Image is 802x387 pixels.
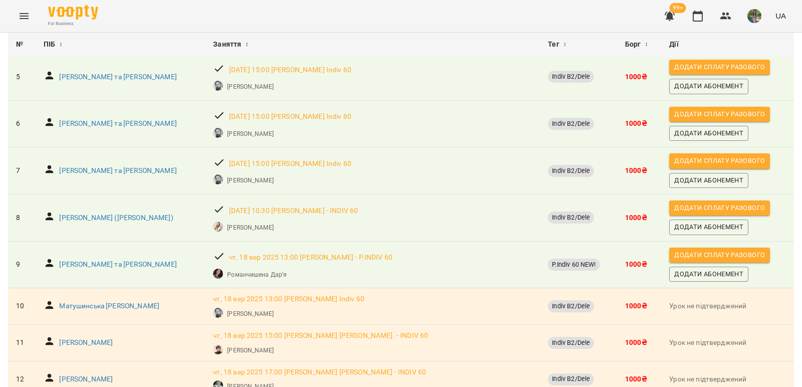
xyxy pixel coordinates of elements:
a: [DATE] 15:00 [PERSON_NAME] Indiv 60 [229,112,351,122]
td: 7 [8,147,36,195]
span: Додати сплату разового [674,155,765,166]
span: Додати сплату разового [674,109,765,120]
span: ↕ [645,39,648,51]
a: [PERSON_NAME] та [PERSON_NAME] [59,72,176,82]
span: 99+ [670,3,686,13]
span: Додати сплату разового [674,62,765,73]
b: 1000 ₴ [625,302,647,310]
button: Додати сплату разового [669,248,770,263]
span: ↕ [245,39,248,51]
b: 1000 ₴ [625,338,647,346]
button: Menu [12,4,36,28]
p: [PERSON_NAME] та [PERSON_NAME] [59,260,176,270]
b: 1000 ₴ [625,375,647,383]
p: Урок не підтверджений [669,338,786,348]
a: чт, 18 вер 2025 17:00 [PERSON_NAME] [PERSON_NAME] - INDIV 60 [213,367,426,377]
p: [PERSON_NAME] [227,82,273,91]
a: [PERSON_NAME] ([PERSON_NAME]) [59,213,173,223]
span: Додати Абонемент [674,81,743,92]
button: Додати Абонемент [669,173,748,188]
b: 1000 ₴ [625,73,647,81]
span: Indiv B2/Dele [548,119,594,128]
a: Романчишена Дар'я [227,270,287,279]
img: Iván Sánchez-Gil [213,128,223,138]
span: Indiv B2/Dele [548,166,594,175]
img: Iván Sánchez-Gil [213,174,223,184]
a: [PERSON_NAME] та [PERSON_NAME] [59,119,176,129]
span: ↕ [59,39,62,51]
span: Додати Абонемент [674,222,743,233]
a: [PERSON_NAME] та [PERSON_NAME] [59,166,176,176]
img: Iván Sánchez-Gil [213,81,223,91]
b: 1000 ₴ [625,166,647,174]
a: чт, 18 вер 2025 13:00 [PERSON_NAME] - P.INDIV 60 [229,253,392,263]
td: 8 [8,195,36,242]
p: [PERSON_NAME] [59,338,113,348]
button: Додати Абонемент [669,79,748,94]
a: [PERSON_NAME] [227,223,273,232]
button: Додати сплату разового [669,107,770,122]
div: Дії [669,39,786,51]
a: Матушинська [PERSON_NAME] [59,301,159,311]
div: № [16,39,28,51]
span: Тег [548,39,559,51]
img: Адамович Вікторія [213,222,223,232]
a: [PERSON_NAME] [227,129,273,138]
span: Додати Абонемент [674,269,743,280]
button: Додати сплату разового [669,201,770,216]
span: Indiv B2/Dele [548,338,594,347]
p: [DATE] 15:00 [PERSON_NAME] Indiv 60 [229,65,351,75]
span: Додати сплату разового [674,203,765,214]
a: [PERSON_NAME] [59,374,113,384]
a: чт, 18 вер 2025 13:00 [PERSON_NAME] Indiv 60 [213,294,364,304]
button: Додати сплату разового [669,60,770,75]
button: Додати Абонемент [669,220,748,235]
span: Indiv B2/Dele [548,72,594,81]
span: Indiv B2/Dele [548,302,594,311]
p: Урок не підтверджений [669,301,786,311]
a: [DATE] 10:30 [PERSON_NAME] - INDIV 60 [229,206,358,216]
a: [DATE] 15:00 [PERSON_NAME] Indiv 60 [229,159,351,169]
span: ПІБ [44,39,55,51]
span: Додати Абонемент [674,128,743,139]
span: Додати Абонемент [674,175,743,186]
td: 9 [8,241,36,288]
td: 10 [8,288,36,325]
a: [PERSON_NAME] [227,346,273,355]
b: 1000 ₴ [625,214,647,222]
p: Урок не підтверджений [669,374,786,384]
span: Заняття [213,39,241,51]
button: UA [771,7,790,25]
img: Iván Sánchez-Gil [213,308,223,318]
img: Романчишена Дар'я [213,269,223,279]
a: [PERSON_NAME] [227,176,273,185]
img: Кухно Ірина [213,344,223,354]
span: Indiv B2/Dele [548,213,594,222]
td: 6 [8,100,36,147]
img: 82b6375e9aa1348183c3d715e536a179.jpg [747,9,761,23]
td: 5 [8,54,36,101]
a: [PERSON_NAME] [227,309,273,318]
img: Voopty Logo [48,5,98,20]
a: чт, 18 вер 2025 15:00 [PERSON_NAME] [PERSON_NAME]. - INDIV 60 [213,331,428,341]
span: Додати сплату разового [674,250,765,261]
span: UA [775,11,786,21]
b: 1000 ₴ [625,260,647,268]
span: Борг [625,39,641,51]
